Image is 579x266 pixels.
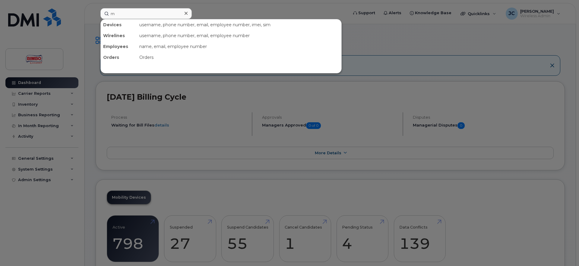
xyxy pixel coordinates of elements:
[101,30,137,41] div: Wirelines
[137,41,341,52] div: name, email, employee number
[137,52,341,63] div: Orders
[137,30,341,41] div: username, phone number, email, employee number
[101,41,137,52] div: Employees
[137,19,341,30] div: username, phone number, email, employee number, imei, sim
[101,52,137,63] div: Orders
[101,19,137,30] div: Devices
